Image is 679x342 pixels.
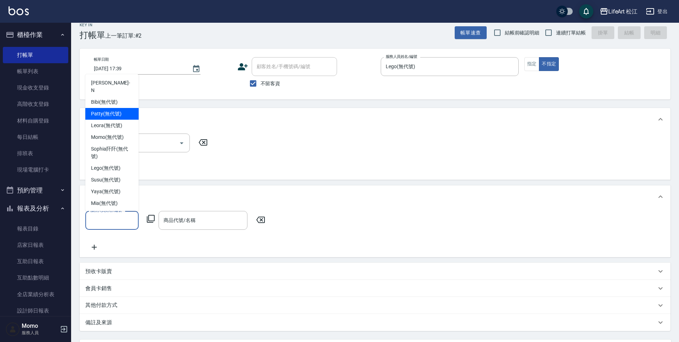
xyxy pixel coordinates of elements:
span: Bibi (無代號) [91,98,118,106]
button: 不指定 [539,57,559,71]
a: 每日結帳 [3,129,68,145]
span: 上一筆訂單:#2 [105,31,142,40]
div: 店販銷售 [80,185,670,208]
a: 排班表 [3,145,68,162]
h2: Key In [80,23,105,27]
a: 帳單列表 [3,63,68,80]
span: Susu (無代號) [91,176,121,184]
button: 報表及分析 [3,199,68,218]
img: Person [6,322,20,336]
a: 全店業績分析表 [3,286,68,303]
p: 會員卡銷售 [85,285,112,292]
button: LifeArt 松江 [597,4,641,19]
a: 現金收支登錄 [3,80,68,96]
a: 報表目錄 [3,221,68,237]
div: 會員卡銷售 [80,280,670,297]
input: YYYY/MM/DD hh:mm [94,63,185,75]
label: 帳單日期 [94,57,109,62]
p: 其他付款方式 [85,302,121,309]
a: 互助日報表 [3,253,68,270]
div: LifeArt 松江 [608,7,638,16]
div: 預收卡販賣 [80,263,670,280]
img: Logo [9,6,29,15]
span: Mia (無代號) [91,200,118,207]
span: 結帳前確認明細 [505,29,540,37]
a: 打帳單 [3,47,68,63]
button: 登出 [643,5,670,18]
div: 其他付款方式 [80,297,670,314]
span: 連續打單結帳 [556,29,586,37]
a: 材料自購登錄 [3,113,68,129]
button: 指定 [524,57,540,71]
p: 備註及來源 [85,319,112,326]
button: 帳單速查 [455,26,487,39]
a: 設計師日報表 [3,303,68,319]
div: 項目消費 [80,108,670,131]
button: save [579,4,593,18]
a: 店家日報表 [3,237,68,253]
a: 現場電腦打卡 [3,162,68,178]
label: 服務人員姓名/編號 [386,54,417,59]
a: 互助點數明細 [3,270,68,286]
p: 服務人員 [22,330,58,336]
span: Yaya (無代號) [91,188,121,195]
span: Patty (無代號) [91,110,122,118]
button: 預約管理 [3,181,68,200]
span: Leora (無代號) [91,122,122,129]
button: 櫃檯作業 [3,26,68,44]
h5: Momo [22,322,58,330]
span: Momo (無代號) [91,134,124,141]
a: 高階收支登錄 [3,96,68,112]
h3: 打帳單 [80,30,105,40]
span: Sophia阡阡 (無代號) [91,145,133,160]
div: 備註及來源 [80,314,670,331]
p: 預收卡販賣 [85,268,112,275]
span: Lego (無代號) [91,164,121,172]
button: Open [176,137,187,149]
button: Choose date, selected date is 2025-10-13 [188,60,205,77]
span: [PERSON_NAME] -N [91,79,133,94]
span: 不留客資 [261,80,280,87]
